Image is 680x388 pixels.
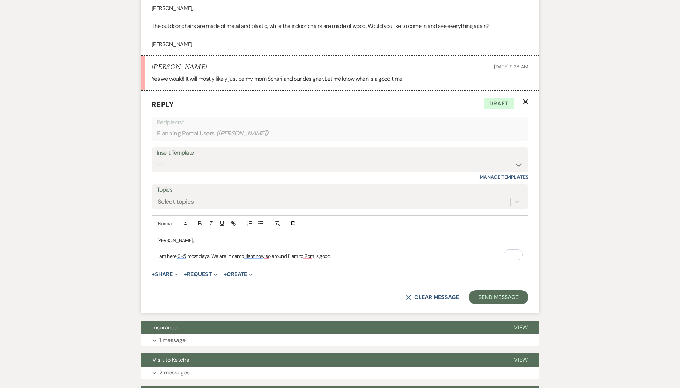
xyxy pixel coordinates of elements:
div: Planning Portal Users [157,127,523,140]
button: Insurance [141,321,503,334]
button: View [503,353,539,367]
button: Create [224,271,252,277]
h5: [PERSON_NAME] [152,63,207,72]
span: Draft [484,98,514,110]
button: Visit to Ketcha [141,353,503,367]
div: Insert Template [157,148,523,158]
p: Yes we would! It will mostly likely just be my mom Schari and our designer. Let me know when is a... [152,74,528,83]
p: 2 messages [159,368,190,377]
p: [PERSON_NAME] [152,40,528,49]
button: Request [184,271,217,277]
span: + [224,271,227,277]
span: View [514,324,528,331]
span: Visit to Ketcha [152,356,189,364]
div: To enrich screen reader interactions, please activate Accessibility in Grammarly extension settings [152,232,528,264]
span: + [184,271,187,277]
span: Insurance [152,324,177,331]
p: Recipients* [157,118,523,127]
span: [DATE] 9:28 AM [494,64,528,70]
button: View [503,321,539,334]
div: Select topics [158,197,194,206]
span: Reply [152,100,174,109]
button: Clear message [406,294,459,300]
button: 1 message [141,334,539,346]
span: View [514,356,528,364]
p: [PERSON_NAME], [157,237,523,244]
button: 2 messages [141,367,539,379]
p: The outdoor chairs are made of metal and plastic, while the indoor chairs are made of wood. Would... [152,22,528,31]
a: Manage Templates [479,174,528,180]
span: + [152,271,155,277]
p: 1 message [159,336,186,345]
span: ( [PERSON_NAME] ) [216,129,269,138]
p: I am here 9-5 most days. We are in camp right now so around 11 am to 2pm is good. [157,252,523,260]
label: Topics [157,185,523,195]
button: Send Message [469,290,528,304]
p: [PERSON_NAME], [152,4,528,13]
button: Share [152,271,178,277]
